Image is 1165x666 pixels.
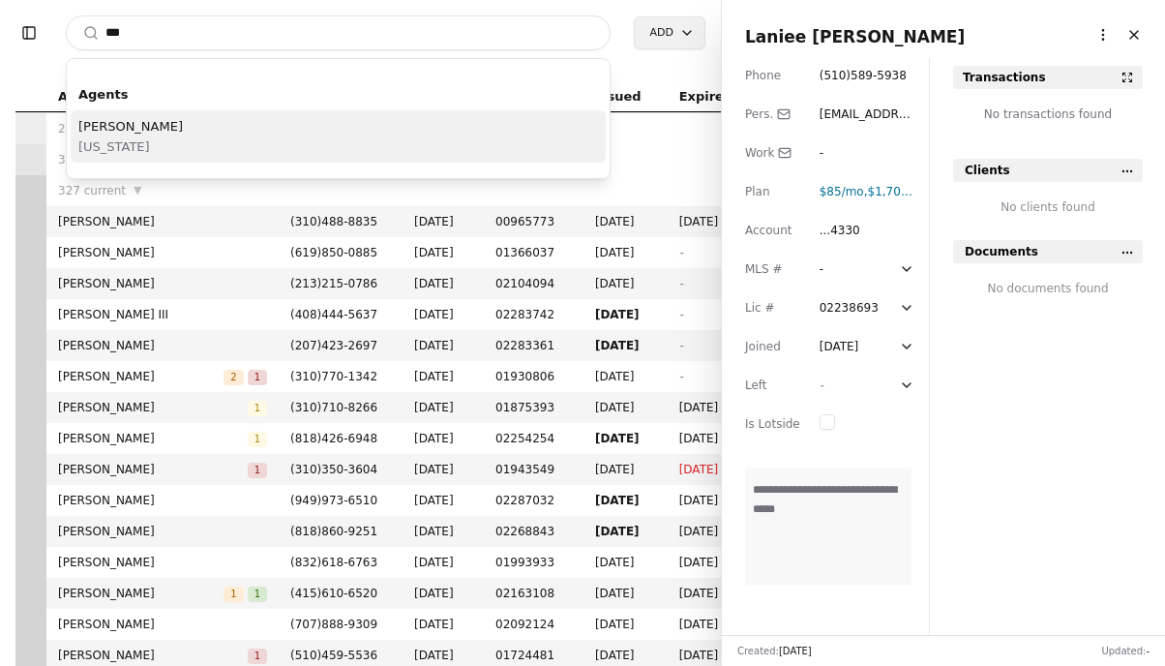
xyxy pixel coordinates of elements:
[58,460,248,479] span: [PERSON_NAME]
[58,336,267,355] span: [PERSON_NAME]
[414,522,472,541] span: [DATE]
[595,212,656,231] span: [DATE]
[58,212,267,231] span: [PERSON_NAME]
[414,429,472,448] span: [DATE]
[595,336,656,355] span: [DATE]
[745,66,800,85] div: Phone
[134,182,141,199] span: ▼
[595,615,656,634] span: [DATE]
[679,212,747,231] span: [DATE]
[58,553,267,572] span: [PERSON_NAME]
[248,432,267,447] span: 1
[224,587,243,602] span: 1
[248,429,267,448] button: 1
[745,337,800,356] div: Joined
[58,86,101,107] span: Agent
[963,68,1046,87] div: Transactions
[248,367,267,386] button: 1
[248,460,267,479] button: 1
[58,305,267,324] span: [PERSON_NAME] III
[495,212,572,231] span: 00965773
[495,398,572,417] span: 01875393
[290,277,377,290] span: ( 213 ) 215 - 0786
[58,243,267,262] span: [PERSON_NAME]
[679,460,747,479] span: [DATE]
[745,298,800,318] div: Lic #
[965,242,1038,261] span: Documents
[679,584,747,603] span: [DATE]
[414,646,472,665] span: [DATE]
[495,274,572,293] span: 02104094
[679,522,747,541] span: [DATE]
[495,615,572,634] span: 02092124
[414,336,472,355] span: [DATE]
[290,556,377,569] span: ( 832 ) 618 - 6763
[820,221,860,240] div: ...4330
[965,161,1010,180] span: Clients
[820,143,854,163] div: -
[248,587,267,602] span: 1
[290,339,377,352] span: ( 207 ) 423 - 2697
[290,370,377,383] span: ( 310 ) 770 - 1342
[595,646,656,665] span: [DATE]
[414,584,472,603] span: [DATE]
[414,491,472,510] span: [DATE]
[820,298,879,318] div: 02238693
[290,463,377,476] span: ( 310 ) 350 - 3604
[745,143,800,163] div: Work
[224,370,243,385] span: 2
[58,274,267,293] span: [PERSON_NAME]
[820,185,864,198] span: $85 /mo
[679,277,683,290] span: -
[820,185,868,198] span: ,
[58,367,224,386] span: [PERSON_NAME]
[1146,646,1150,656] span: -
[820,337,859,356] div: [DATE]
[248,370,267,385] span: 1
[745,259,800,279] div: MLS #
[290,308,377,321] span: ( 408 ) 444 - 5637
[414,212,472,231] span: [DATE]
[679,491,747,510] span: [DATE]
[745,182,800,201] div: Plan
[290,525,377,538] span: ( 818 ) 860 - 9251
[679,646,747,665] span: [DATE]
[248,463,267,478] span: 1
[58,584,224,603] span: [PERSON_NAME]
[67,75,610,178] div: Suggestions
[495,243,572,262] span: 01366037
[745,414,800,434] div: Is Lotside
[745,105,800,124] div: Pers.
[679,370,683,383] span: -
[58,615,267,634] span: [PERSON_NAME]
[414,553,472,572] span: [DATE]
[953,197,1143,217] div: No clients found
[745,27,965,46] span: Laniee [PERSON_NAME]
[495,646,572,665] span: 01724481
[414,615,472,634] span: [DATE]
[595,491,656,510] span: [DATE]
[820,259,854,279] div: -
[414,274,472,293] span: [DATE]
[679,615,747,634] span: [DATE]
[495,367,572,386] span: 01930806
[58,119,267,138] div: 2 draft
[78,116,183,136] span: [PERSON_NAME]
[953,105,1143,136] div: No transactions found
[58,491,267,510] span: [PERSON_NAME]
[745,376,800,395] div: Left
[290,649,377,662] span: ( 510 ) 459 - 5536
[58,429,248,448] span: [PERSON_NAME]
[595,367,656,386] span: [DATE]
[1101,644,1150,658] div: Updated:
[290,215,377,228] span: ( 310 ) 488 - 8835
[595,86,642,107] span: Issued
[78,136,183,157] span: [US_STATE]
[495,522,572,541] span: 02268843
[595,243,656,262] span: [DATE]
[495,491,572,510] span: 02287032
[634,16,705,49] button: Add
[71,78,606,110] div: Agents
[414,305,472,324] span: [DATE]
[868,185,927,198] span: $1,700 fee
